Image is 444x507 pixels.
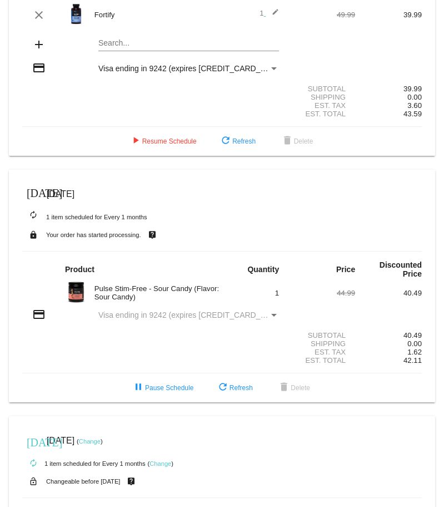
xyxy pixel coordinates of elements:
mat-select: Payment Method [98,64,279,73]
small: 1 item scheduled for Every 1 months [22,214,147,220]
mat-icon: add [32,38,46,51]
div: Est. Total [288,110,355,118]
img: PulseSF-20S-Sour-Candy-Transp.png [65,281,87,303]
div: Shipping [288,339,355,348]
div: Fortify [89,11,222,19]
strong: Price [336,265,355,274]
a: Change [149,460,171,467]
span: 0.00 [407,339,422,348]
button: Pause Schedule [123,378,202,398]
span: 43.59 [403,110,422,118]
div: Est. Total [288,356,355,365]
div: 49.99 [288,11,355,19]
div: 40.49 [355,289,422,297]
small: 1 item scheduled for Every 1 months [22,460,146,467]
div: 44.99 [288,289,355,297]
mat-icon: [DATE] [27,435,40,448]
span: 1.62 [407,348,422,356]
div: Subtotal [288,85,355,93]
mat-icon: lock_open [27,474,40,489]
span: Pause Schedule [132,384,193,392]
div: Est. Tax [288,348,355,356]
div: Shipping [288,93,355,101]
mat-icon: delete [281,135,294,148]
div: Subtotal [288,331,355,339]
small: Changeable before [DATE] [46,478,121,485]
a: Change [79,438,101,445]
mat-icon: lock [27,228,40,242]
mat-icon: live_help [146,228,159,242]
strong: Discounted Price [380,260,422,278]
span: Visa ending in 9242 (expires [CREDIT_CARD_DATA]) [98,64,285,73]
div: 39.99 [355,11,422,19]
span: 1 [260,9,279,17]
mat-icon: refresh [219,135,232,148]
mat-icon: autorenew [27,457,40,470]
strong: Product [65,265,94,274]
img: Image-1-Carousel-Fortify-Transp.png [65,3,87,25]
div: Pulse Stim-Free - Sour Candy (Flavor: Sour Candy) [89,284,222,301]
span: Delete [281,137,313,145]
small: ( ) [147,460,173,467]
span: Resume Schedule [129,137,197,145]
span: 0.00 [407,93,422,101]
span: Refresh [216,384,253,392]
span: Refresh [219,137,256,145]
button: Refresh [207,378,262,398]
div: 40.49 [355,331,422,339]
span: 1 [275,289,279,297]
span: Delete [277,384,310,392]
small: Your order has started processing. [46,232,141,238]
small: ( ) [77,438,103,445]
mat-icon: pause [132,381,145,395]
button: Resume Schedule [120,131,206,151]
input: Search... [98,39,279,48]
mat-icon: autorenew [27,209,40,222]
span: 3.60 [407,101,422,110]
button: Refresh [210,131,265,151]
div: 39.99 [355,85,422,93]
mat-icon: credit_card [32,308,46,321]
span: Visa ending in 9242 (expires [CREDIT_CARD_DATA]) [98,311,285,319]
mat-select: Payment Method [98,311,279,319]
div: Est. Tax [288,101,355,110]
mat-icon: clear [32,8,46,22]
button: Delete [268,378,319,398]
mat-icon: live_help [124,474,138,489]
mat-icon: [DATE] [27,185,40,199]
mat-icon: refresh [216,381,230,395]
button: Delete [272,131,322,151]
mat-icon: edit [266,8,279,22]
mat-icon: play_arrow [129,135,142,148]
span: [DATE] [47,189,74,199]
span: 42.11 [403,356,422,365]
mat-icon: delete [277,381,291,395]
strong: Quantity [247,265,279,274]
mat-icon: credit_card [32,61,46,75]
